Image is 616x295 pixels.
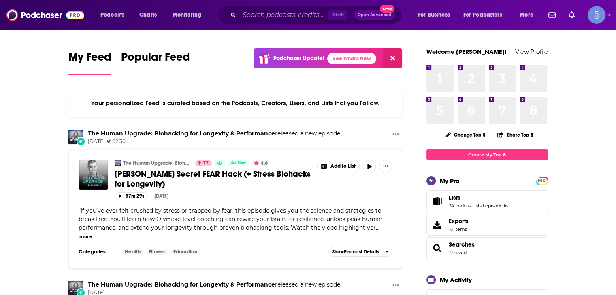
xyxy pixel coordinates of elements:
a: Searches [429,242,445,254]
button: Share Top 8 [497,127,533,143]
span: My Feed [68,50,111,69]
span: For Business [418,9,450,21]
span: Exports [449,217,469,225]
span: ... [376,224,379,231]
a: The Human Upgrade: Biohacking for Longevity & Performance [123,160,190,166]
a: The Human Upgrade: Biohacking for Longevity & Performance [88,281,275,288]
a: 24 podcast lists [449,203,482,209]
img: Podchaser - Follow, Share and Rate Podcasts [6,7,84,23]
span: Add to List [330,163,356,169]
button: Show More Button [379,160,392,173]
div: Search podcasts, credits, & more... [225,6,409,24]
span: Lists [449,194,460,201]
a: My Feed [68,50,111,75]
div: New Episode [77,137,85,146]
span: Open Advanced [358,13,391,17]
button: Open AdvancedNew [354,10,395,20]
span: , [482,203,482,209]
div: My Pro [440,177,460,185]
a: Education [170,249,200,255]
h3: released a new episode [88,281,340,289]
h3: released a new episode [88,130,340,137]
button: open menu [514,8,544,21]
a: Lists [429,196,445,207]
span: For Podcasters [463,9,502,21]
button: 4.6 [252,160,270,166]
span: Show Podcast Details [332,249,379,255]
a: Popular Feed [121,50,190,75]
div: My Activity [440,276,472,284]
a: Show notifications dropdown [545,8,559,22]
img: The Human Upgrade: Biohacking for Longevity & Performance [68,130,83,144]
img: User Profile [588,6,605,24]
button: Change Top 8 [441,130,491,140]
a: Lists [449,194,510,201]
button: Show profile menu [588,6,605,24]
button: open menu [95,8,135,21]
button: open menu [458,8,514,21]
span: 10 items [449,226,469,232]
a: 1 episode list [482,203,510,209]
a: 77 [195,160,212,166]
button: Show More Button [389,281,402,291]
button: open menu [167,8,212,21]
a: 12 saved [449,250,467,255]
a: PRO [537,177,547,183]
div: [DATE] [154,193,168,199]
a: Searches [449,241,475,248]
span: Lists [426,190,548,212]
span: Popular Feed [121,50,190,69]
span: " [79,207,382,231]
a: Charts [134,8,162,21]
span: More [520,9,533,21]
a: View Profile [515,48,548,55]
a: Show notifications dropdown [565,8,578,22]
button: open menu [412,8,460,21]
button: more [79,233,92,240]
span: Podcasts [100,9,124,21]
input: Search podcasts, credits, & more... [239,8,328,21]
img: Tom Cruise’s Secret FEAR Hack (+ Stress Biohacks for Longevity) [79,160,108,190]
a: The Human Upgrade: Biohacking for Longevity & Performance [88,130,275,137]
img: The Human Upgrade: Biohacking for Longevity & Performance [115,160,121,166]
a: Exports [426,214,548,236]
button: ShowPodcast Details [328,247,392,257]
span: Monitoring [173,9,201,21]
span: [DATE] at 02:30 [88,138,340,145]
span: Exports [429,219,445,230]
p: Podchaser Update! [273,55,324,62]
a: See What's New [327,53,376,64]
button: Show More Button [318,160,360,173]
a: Fitness [145,249,168,255]
span: If you’ve ever felt crushed by stress or trapped by fear, this episode gives you the science and ... [79,207,382,231]
span: 77 [203,159,209,167]
button: Show More Button [389,130,402,140]
a: Active [228,160,249,166]
button: 57m 29s [115,192,148,200]
a: Health [121,249,144,255]
span: Logged in as Spiral5-G1 [588,6,605,24]
a: Create My Top 8 [426,149,548,160]
span: Active [231,159,246,167]
h3: Categories [79,249,115,255]
a: Welcome [PERSON_NAME]! [426,48,507,55]
span: Ctrl K [328,10,347,20]
span: Searches [426,237,548,259]
span: Charts [139,9,157,21]
div: Your personalized Feed is curated based on the Podcasts, Creators, Users, and Lists that you Follow. [68,89,403,117]
span: New [380,5,394,13]
a: [PERSON_NAME] Secret FEAR Hack (+ Stress Biohacks for Longevity) [115,169,311,189]
span: [PERSON_NAME] Secret FEAR Hack (+ Stress Biohacks for Longevity) [115,169,311,189]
